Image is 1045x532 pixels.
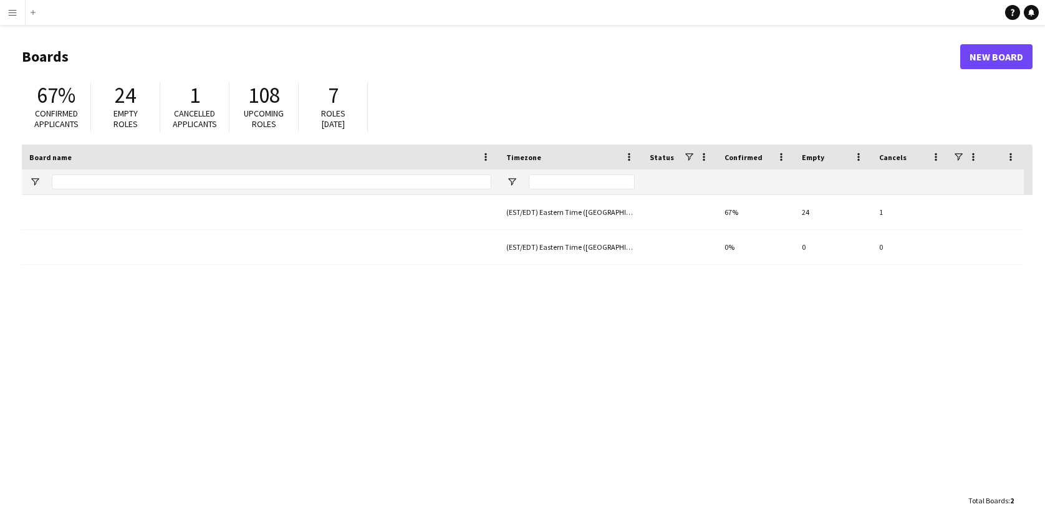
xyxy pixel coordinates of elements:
span: Status [650,153,674,162]
div: (EST/EDT) Eastern Time ([GEOGRAPHIC_DATA] & [GEOGRAPHIC_DATA]) [499,195,642,229]
span: Empty roles [113,108,138,130]
span: Upcoming roles [244,108,284,130]
div: 0 [872,230,949,264]
span: 7 [328,82,339,109]
button: Open Filter Menu [29,176,41,188]
a: New Board [960,44,1033,69]
span: Board name [29,153,72,162]
span: 2 [1010,496,1014,505]
span: Roles [DATE] [321,108,345,130]
span: Cancels [879,153,907,162]
span: Empty [802,153,824,162]
span: 67% [37,82,75,109]
input: Board name Filter Input [52,174,491,189]
div: (EST/EDT) Eastern Time ([GEOGRAPHIC_DATA] & [GEOGRAPHIC_DATA]) [499,230,642,264]
div: 67% [717,195,794,229]
span: Cancelled applicants [173,108,217,130]
span: Total Boards [968,496,1008,505]
div: : [968,488,1014,513]
span: 108 [248,82,280,109]
span: Confirmed applicants [34,108,79,130]
div: 0 [794,230,872,264]
div: 24 [794,195,872,229]
div: 0% [717,230,794,264]
span: Confirmed [725,153,763,162]
span: Timezone [506,153,541,162]
span: 1 [190,82,200,109]
div: 1 [872,195,949,229]
input: Timezone Filter Input [529,174,635,189]
button: Open Filter Menu [506,176,518,188]
span: 24 [115,82,136,109]
h1: Boards [22,47,960,66]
